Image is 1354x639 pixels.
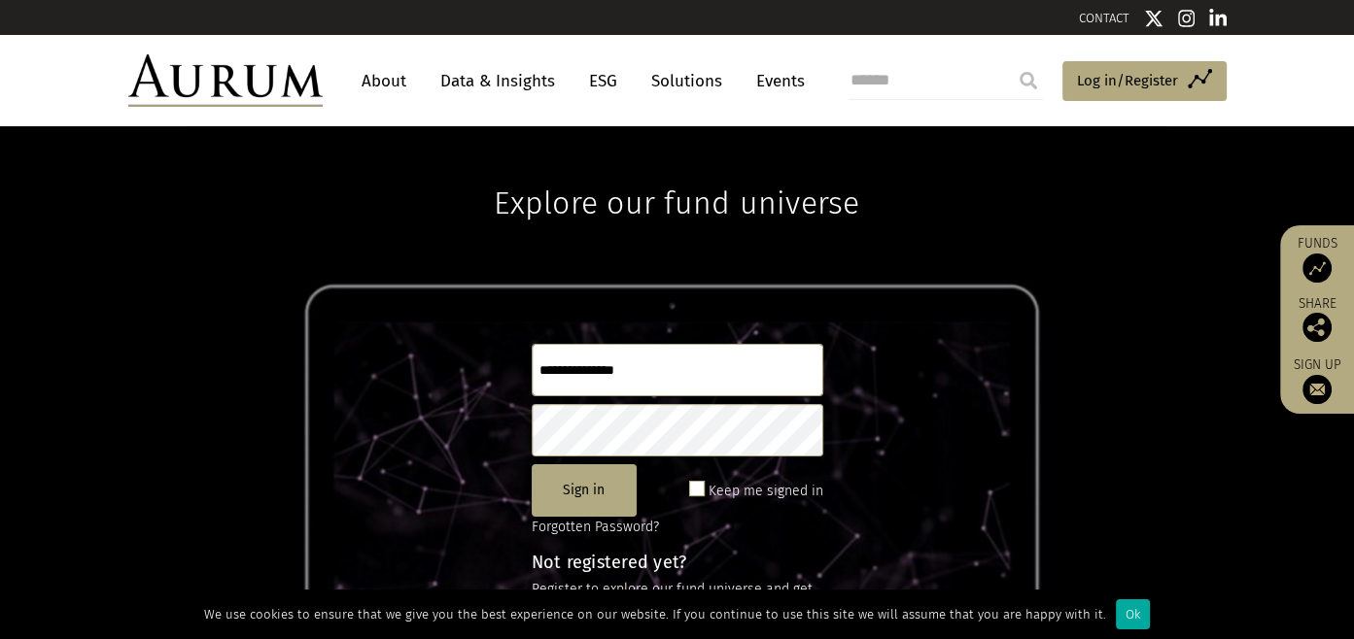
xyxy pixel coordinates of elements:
img: Access Funds [1302,253,1332,283]
img: Sign up to our newsletter [1302,375,1332,404]
div: Share [1290,297,1344,342]
h4: Not registered yet? [532,554,823,571]
a: Solutions [642,63,732,99]
a: Log in/Register [1062,61,1227,102]
button: Sign in [532,464,637,517]
a: About [352,63,416,99]
img: Instagram icon [1178,9,1196,28]
a: CONTACT [1079,11,1129,25]
a: ESG [579,63,627,99]
a: Sign up [1290,356,1344,404]
img: Aurum [128,54,323,107]
a: Events [746,63,805,99]
img: Share this post [1302,313,1332,342]
a: Forgotten Password? [532,519,659,535]
label: Keep me signed in [709,480,823,503]
img: Twitter icon [1144,9,1163,28]
input: Submit [1009,61,1048,100]
h1: Explore our fund universe [494,126,859,221]
span: Log in/Register [1077,69,1178,92]
a: Data & Insights [431,63,565,99]
img: Linkedin icon [1209,9,1227,28]
a: Funds [1290,235,1344,283]
div: Ok [1116,599,1150,629]
p: Register to explore our fund universe and get access to: [532,579,823,622]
